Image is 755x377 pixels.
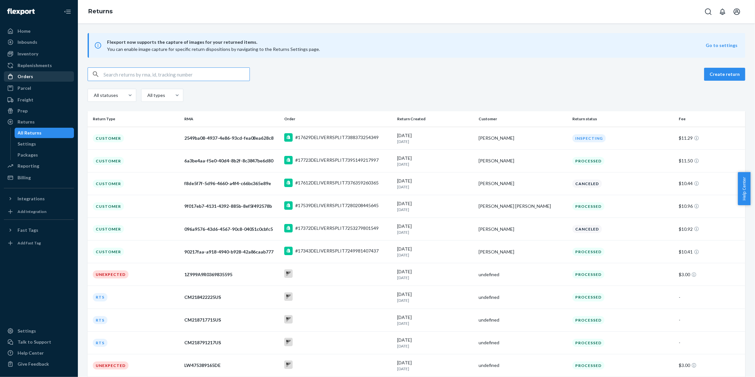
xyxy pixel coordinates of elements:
[93,225,124,233] div: Customer
[572,134,606,142] div: Inspecting
[572,316,604,324] div: Processed
[18,28,30,34] div: Home
[397,314,473,326] div: [DATE]
[18,209,46,214] div: Add Integration
[395,111,476,127] th: Return Created
[479,158,567,164] div: [PERSON_NAME]
[282,111,394,127] th: Order
[295,180,379,186] div: #17612DELIVERRSPLIT7376359260365
[397,337,473,349] div: [DATE]
[15,150,74,160] a: Packages
[397,223,473,235] div: [DATE]
[93,339,107,347] div: RTS
[676,263,745,286] td: $3.00
[706,42,737,49] button: Go to settings
[479,249,567,255] div: [PERSON_NAME]
[18,51,38,57] div: Inventory
[18,163,39,169] div: Reporting
[18,328,36,334] div: Settings
[572,361,604,370] div: Processed
[397,298,473,303] p: [DATE]
[88,8,113,15] a: Returns
[93,202,124,210] div: Customer
[4,359,74,369] button: Give Feedback
[4,71,74,82] a: Orders
[479,203,567,209] div: [PERSON_NAME] [PERSON_NAME]
[716,5,729,18] button: Open notifications
[676,149,745,172] td: $11.50
[107,38,706,46] span: Flexport now supports the capture of images for your returned items.
[4,225,74,235] button: Fast Tags
[295,157,379,163] div: #17723DELIVERRSPLIT7395149217997
[397,321,473,326] p: [DATE]
[476,111,570,127] th: Customer
[397,161,473,167] p: [DATE]
[479,339,567,346] div: undefined
[4,161,74,171] a: Reporting
[4,348,74,358] a: Help Center
[15,128,74,138] a: All Returns
[182,111,282,127] th: RMA
[18,361,49,367] div: Give Feedback
[679,294,740,300] div: -
[572,225,602,233] div: Canceled
[4,206,74,217] a: Add Integration
[295,225,379,231] div: #17372DELIVERRSPLIT7253279801549
[88,111,182,127] th: Return Type
[18,73,33,80] div: Orders
[397,184,473,190] p: [DATE]
[4,238,74,248] a: Add Fast Tag
[18,62,52,69] div: Replenishments
[184,339,279,346] div: CM218791217US
[93,293,107,301] div: RTS
[676,127,745,149] td: $11.29
[479,317,567,323] div: undefined
[572,293,604,301] div: Processed
[397,230,473,235] p: [DATE]
[93,134,124,142] div: Customer
[18,97,33,103] div: Freight
[18,141,36,147] div: Settings
[18,339,51,345] div: Talk to Support
[4,172,74,183] a: Billing
[679,339,740,346] div: -
[184,226,279,232] div: 096a9576-43d6-4567-90c8-04051c0cbfc5
[4,337,74,347] a: Talk to Support
[570,111,676,127] th: Return status
[397,155,473,167] div: [DATE]
[679,317,740,323] div: -
[18,174,31,181] div: Billing
[61,5,74,18] button: Close Navigation
[676,241,745,263] td: $10.41
[184,362,279,369] div: LW475389165DE
[397,246,473,258] div: [DATE]
[397,291,473,303] div: [DATE]
[295,134,379,141] div: #17629DELIVERRSPLIT7388373254349
[397,200,473,212] div: [DATE]
[4,60,74,71] a: Replenishments
[104,68,250,81] input: Search returns by rma, id, tracking number
[93,157,124,165] div: Customer
[18,39,37,45] div: Inbounds
[676,111,745,127] th: Fee
[295,202,379,209] div: #17539DELIVERRSPLIT7280208445645
[4,117,74,127] a: Returns
[676,354,745,377] td: $3.00
[18,227,38,233] div: Fast Tags
[397,275,473,280] p: [DATE]
[83,2,118,21] ol: breadcrumbs
[295,248,379,254] div: #17343DELIVERRSPLIT7249981407437
[704,68,745,81] button: Create return
[397,139,473,144] p: [DATE]
[479,135,567,141] div: [PERSON_NAME]
[738,172,750,205] span: Help Center
[15,139,74,149] a: Settings
[4,194,74,204] button: Integrations
[702,5,715,18] button: Open Search Box
[397,359,473,371] div: [DATE]
[479,180,567,187] div: [PERSON_NAME]
[397,132,473,144] div: [DATE]
[397,252,473,258] p: [DATE]
[479,271,567,278] div: undefined
[184,249,279,255] div: 90217faa-a918-4940-b928-42a86caab777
